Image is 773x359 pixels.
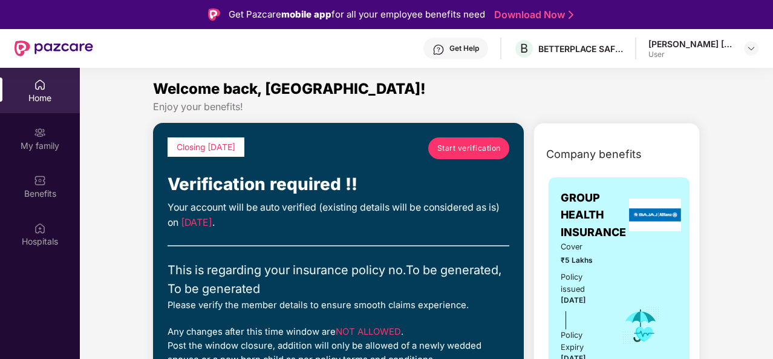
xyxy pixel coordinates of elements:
span: Company benefits [546,146,642,163]
span: NOT ALLOWED [336,326,401,337]
img: icon [621,306,660,346]
div: BETTERPLACE SAFETY SOLUTIONS PRIVATE LIMITED [538,43,623,54]
img: svg+xml;base64,PHN2ZyB3aWR0aD0iMjAiIGhlaWdodD0iMjAiIHZpZXdCb3g9IjAgMCAyMCAyMCIgZmlsbD0ibm9uZSIgeG... [34,127,46,139]
div: Policy Expiry [561,329,605,354]
img: Stroke [569,8,573,21]
span: [DATE] [181,217,212,228]
span: Closing [DATE] [177,142,235,152]
div: Policy issued [561,271,605,295]
img: svg+xml;base64,PHN2ZyBpZD0iRHJvcGRvd24tMzJ4MzIiIHhtbG5zPSJodHRwOi8vd3d3LnczLm9yZy8yMDAwL3N2ZyIgd2... [746,44,756,53]
div: User [648,50,733,59]
span: ₹5 Lakhs [561,255,605,266]
div: [PERSON_NAME] [PERSON_NAME] [648,38,733,50]
div: This is regarding your insurance policy no. To be generated, To be generated [168,261,509,298]
a: Download Now [494,8,570,21]
img: Logo [208,8,220,21]
img: svg+xml;base64,PHN2ZyBpZD0iQmVuZWZpdHMiIHhtbG5zPSJodHRwOi8vd3d3LnczLm9yZy8yMDAwL3N2ZyIgd2lkdGg9Ij... [34,174,46,186]
a: Start verification [428,137,509,159]
div: Get Pazcare for all your employee benefits need [229,7,485,22]
div: Verification required !! [168,171,509,198]
div: Enjoy your benefits! [153,100,700,113]
div: Get Help [449,44,479,53]
span: GROUP HEALTH INSURANCE [561,189,626,241]
div: Please verify the member details to ensure smooth claims experience. [168,298,509,312]
span: B [520,41,528,56]
img: svg+xml;base64,PHN2ZyBpZD0iSG9tZSIgeG1sbnM9Imh0dHA6Ly93d3cudzMub3JnLzIwMDAvc3ZnIiB3aWR0aD0iMjAiIG... [34,79,46,91]
img: New Pazcare Logo [15,41,93,56]
img: insurerLogo [629,199,681,231]
span: Start verification [437,142,501,154]
span: Welcome back, [GEOGRAPHIC_DATA]! [153,80,426,97]
div: Your account will be auto verified (existing details will be considered as is) on . [168,200,509,231]
img: svg+xml;base64,PHN2ZyBpZD0iSGVscC0zMngzMiIgeG1sbnM9Imh0dHA6Ly93d3cudzMub3JnLzIwMDAvc3ZnIiB3aWR0aD... [432,44,445,56]
img: svg+xml;base64,PHN2ZyBpZD0iSG9zcGl0YWxzIiB4bWxucz0iaHR0cDovL3d3dy53My5vcmcvMjAwMC9zdmciIHdpZHRoPS... [34,222,46,234]
span: [DATE] [561,296,586,305]
span: Cover [561,241,605,253]
strong: mobile app [281,8,331,20]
